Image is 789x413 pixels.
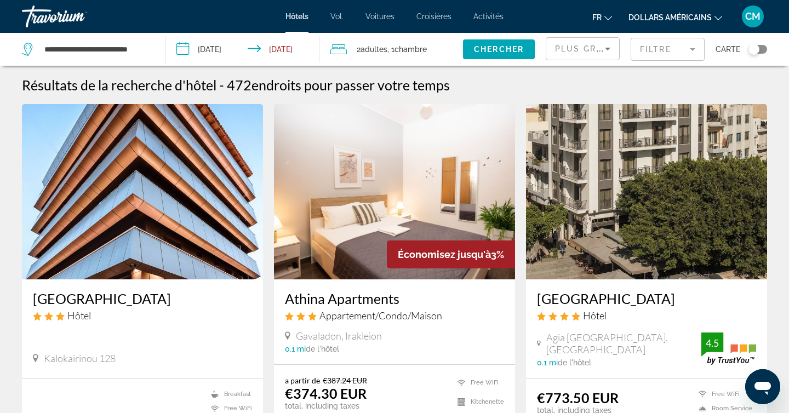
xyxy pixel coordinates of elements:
span: - [219,77,224,93]
a: Athina Apartments [285,290,504,307]
button: Check-in date: Sep 25, 2025 Check-out date: Oct 1, 2025 [165,33,320,66]
img: Hotel image [526,104,767,279]
div: 3 star Hotel [33,309,252,322]
button: Travelers: 2 adults, 0 children [319,33,463,66]
button: Chercher [463,39,535,59]
span: Chambre [395,45,427,54]
div: 4.5 [701,336,723,349]
del: €387.24 EUR [323,376,367,385]
span: Agia [GEOGRAPHIC_DATA], [GEOGRAPHIC_DATA] [546,331,701,355]
span: 0.1 mi [537,358,558,367]
a: [GEOGRAPHIC_DATA] [537,290,756,307]
li: Kitchenette [452,395,504,409]
font: fr [592,13,602,22]
span: 2 [357,42,387,57]
span: Kalokairinou 128 [44,352,116,364]
h1: Résultats de la recherche d'hôtel [22,77,216,93]
button: Menu utilisateur [739,5,767,28]
li: Breakfast [205,389,252,399]
span: Économisez jusqu'à [398,249,491,260]
a: Croisières [416,12,451,21]
font: CM [745,10,761,22]
li: Free WiFi [452,376,504,389]
span: Hôtel [583,309,607,322]
img: Hotel image [274,104,515,279]
span: Carte [716,42,740,57]
a: Activités [473,12,504,21]
li: Free WiFi [693,389,756,399]
span: a partir de [285,376,320,385]
span: Chercher [474,45,524,54]
button: Toggle map [740,44,767,54]
span: Adultes [361,45,387,54]
span: endroits pour passer votre temps [251,77,450,93]
p: total, including taxes [285,401,422,410]
span: Appartement/Condo/Maison [319,309,442,322]
button: Changer de devise [628,9,722,25]
span: , 1 [387,42,427,57]
div: 4 star Hotel [537,309,756,322]
img: Hotel image [22,104,263,279]
button: Changer de langue [592,9,612,25]
iframe: Bouton de lancement de la fenêtre de messagerie [745,369,780,404]
div: 3% [387,240,515,268]
span: Gavaladon, Irakleion [296,330,382,342]
font: dollars américains [628,13,712,22]
a: [GEOGRAPHIC_DATA] [33,290,252,307]
a: Voitures [365,12,395,21]
mat-select: Sort by [555,42,610,55]
span: 0.1 mi [285,345,306,353]
div: 3 star Apartment [285,309,504,322]
a: Hôtels [285,12,308,21]
a: Travorium [22,2,131,31]
a: Vol. [330,12,344,21]
button: Filter [631,37,705,61]
ins: €374.30 EUR [285,385,367,401]
ins: €773.50 EUR [537,389,619,406]
h2: 472 [227,77,450,93]
span: Plus grandes économies [555,44,686,53]
span: de l'hôtel [558,358,591,367]
span: de l'hôtel [306,345,339,353]
span: Hôtel [67,309,91,322]
img: trustyou-badge.svg [701,332,756,365]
